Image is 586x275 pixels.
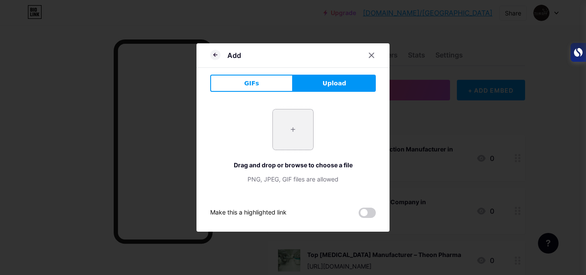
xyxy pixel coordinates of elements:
div: Make this a highlighted link [210,208,287,218]
div: PNG, JPEG, GIF files are allowed [210,175,376,184]
button: Upload [293,75,376,92]
div: Add [227,50,241,60]
div: Drag and drop or browse to choose a file [210,160,376,169]
button: GIFs [210,75,293,92]
span: GIFs [244,79,259,88]
span: Upload [323,79,346,88]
